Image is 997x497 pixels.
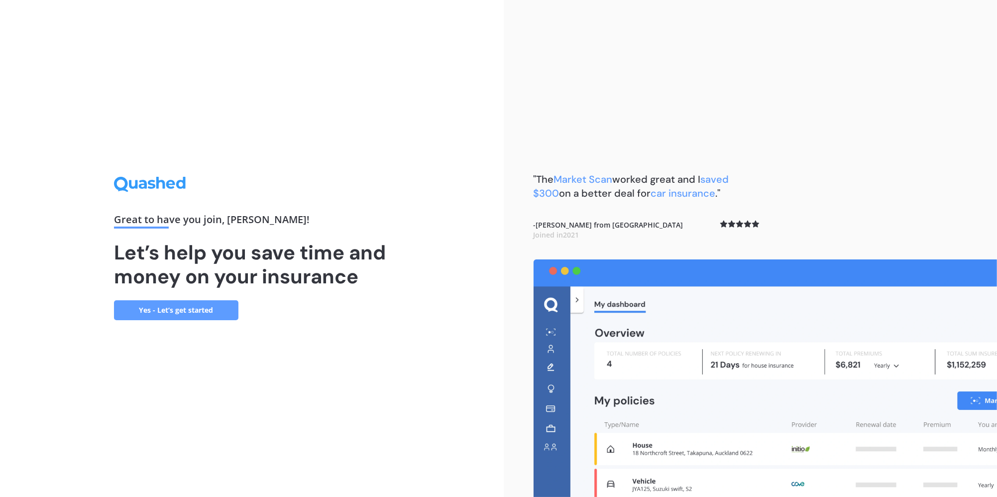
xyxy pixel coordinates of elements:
[114,300,238,320] a: Yes - Let’s get started
[534,230,579,240] span: Joined in 2021
[114,215,390,229] div: Great to have you join , [PERSON_NAME] !
[554,173,613,186] span: Market Scan
[534,173,729,200] span: saved $300
[534,220,683,240] b: - [PERSON_NAME] from [GEOGRAPHIC_DATA]
[534,173,729,200] b: "The worked great and I on a better deal for ."
[114,241,390,288] h1: Let’s help you save time and money on your insurance
[651,187,716,200] span: car insurance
